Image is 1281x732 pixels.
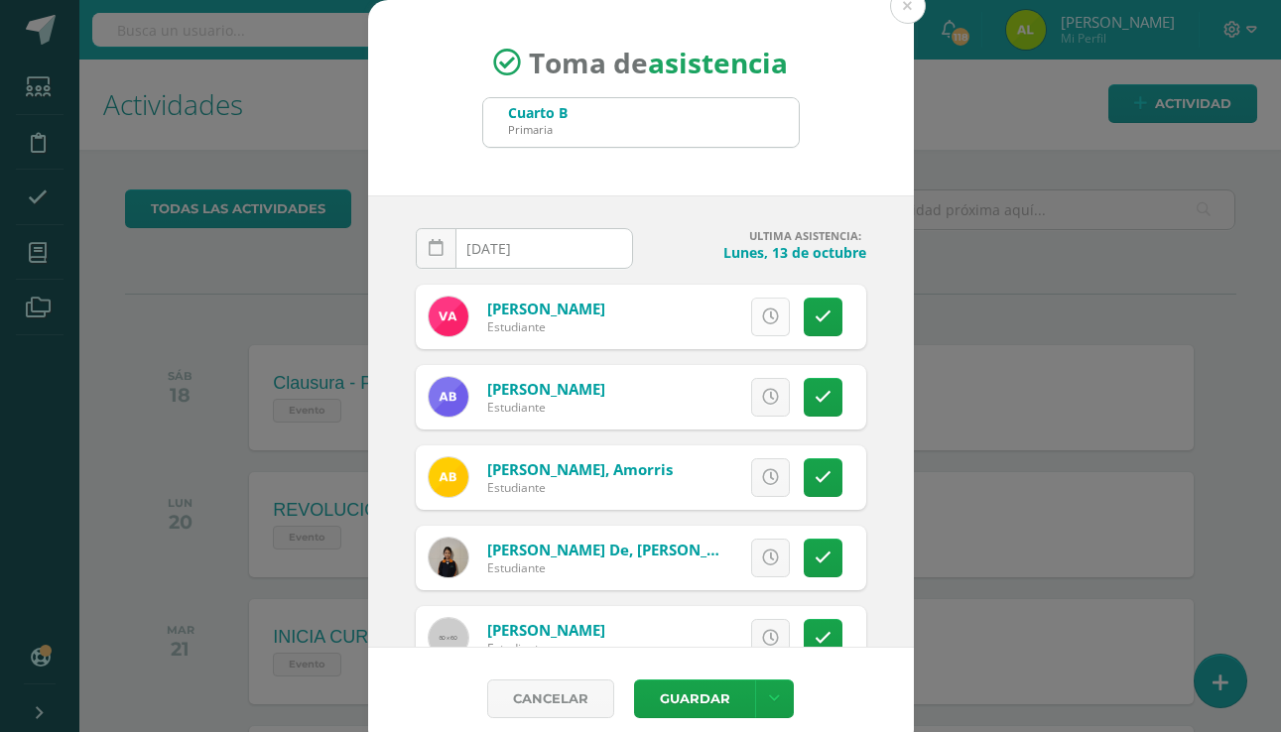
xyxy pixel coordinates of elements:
div: Primaria [508,122,568,137]
img: 2fbcd549bdd34561838dbf047fb6b6bf.png [429,377,468,417]
img: 42106f5327550066ae5dc6b88b7c2adf.png [429,297,468,336]
button: Guardar [634,679,755,718]
a: [PERSON_NAME] [487,299,605,318]
div: Estudiante [487,318,605,335]
div: Cuarto B [508,103,568,122]
a: Cancelar [487,679,614,718]
a: [PERSON_NAME] de, [PERSON_NAME] [487,540,755,559]
span: Toma de [529,44,788,81]
img: 2b7d8ff0fdf628e66a3aa92baed0f621.png [429,538,468,577]
input: Fecha de Inasistencia [417,229,632,268]
input: Busca un grado o sección aquí... [483,98,799,147]
div: Estudiante [487,479,673,496]
div: Estudiante [487,640,605,657]
h4: ULTIMA ASISTENCIA: [649,228,866,243]
a: [PERSON_NAME] [487,379,605,399]
div: Estudiante [487,399,605,416]
strong: asistencia [648,44,788,81]
img: 1ab518a011fb42582cc18496e01f7a97.png [429,457,468,497]
h4: Lunes, 13 de octubre [649,243,866,262]
div: Estudiante [487,559,725,576]
img: 60x60 [429,618,468,658]
a: [PERSON_NAME] [487,620,605,640]
a: [PERSON_NAME], Amorris [487,459,673,479]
